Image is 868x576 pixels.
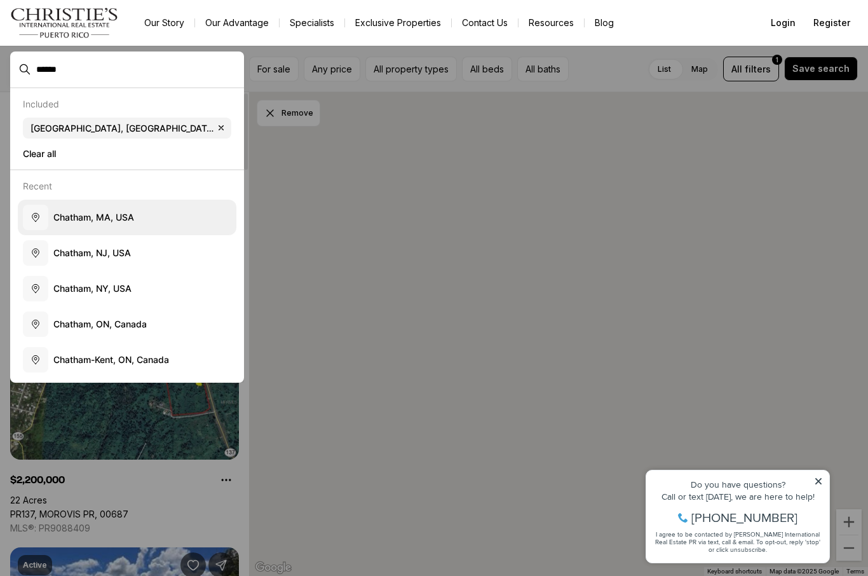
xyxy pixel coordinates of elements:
[585,14,624,32] a: Blog
[53,283,132,294] span: C h a t h a m , N Y , U S A
[52,60,158,72] span: [PHONE_NUMBER]
[18,235,236,271] button: Chatham, NJ, USA
[18,271,236,306] button: Chatham, NY, USA
[53,247,131,258] span: C h a t h a m , N J , U S A
[10,8,119,38] img: logo
[18,200,236,235] button: Chatham, MA, USA
[813,18,850,28] span: Register
[345,14,451,32] a: Exclusive Properties
[23,181,52,191] p: Recent
[23,144,231,164] button: Clear all
[763,10,803,36] button: Login
[23,99,59,109] p: Included
[519,14,584,32] a: Resources
[806,10,858,36] button: Register
[18,342,236,378] button: Chatham-Kent, ON, Canada
[280,14,344,32] a: Specialists
[18,306,236,342] button: Chatham, ON, Canada
[452,14,518,32] button: Contact Us
[31,123,214,134] span: [GEOGRAPHIC_DATA], [GEOGRAPHIC_DATA], [GEOGRAPHIC_DATA]
[16,78,181,102] span: I agree to be contacted by [PERSON_NAME] International Real Estate PR via text, call & email. To ...
[13,41,184,50] div: Call or text [DATE], we are here to help!
[53,354,169,365] span: C h a t h a m - K e n t , O N , C a n a d a
[195,14,279,32] a: Our Advantage
[13,29,184,38] div: Do you have questions?
[771,18,796,28] span: Login
[53,212,134,223] span: C h a t h a m , M A , U S A
[53,319,147,329] span: C h a t h a m , O N , C a n a d a
[134,14,194,32] a: Our Story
